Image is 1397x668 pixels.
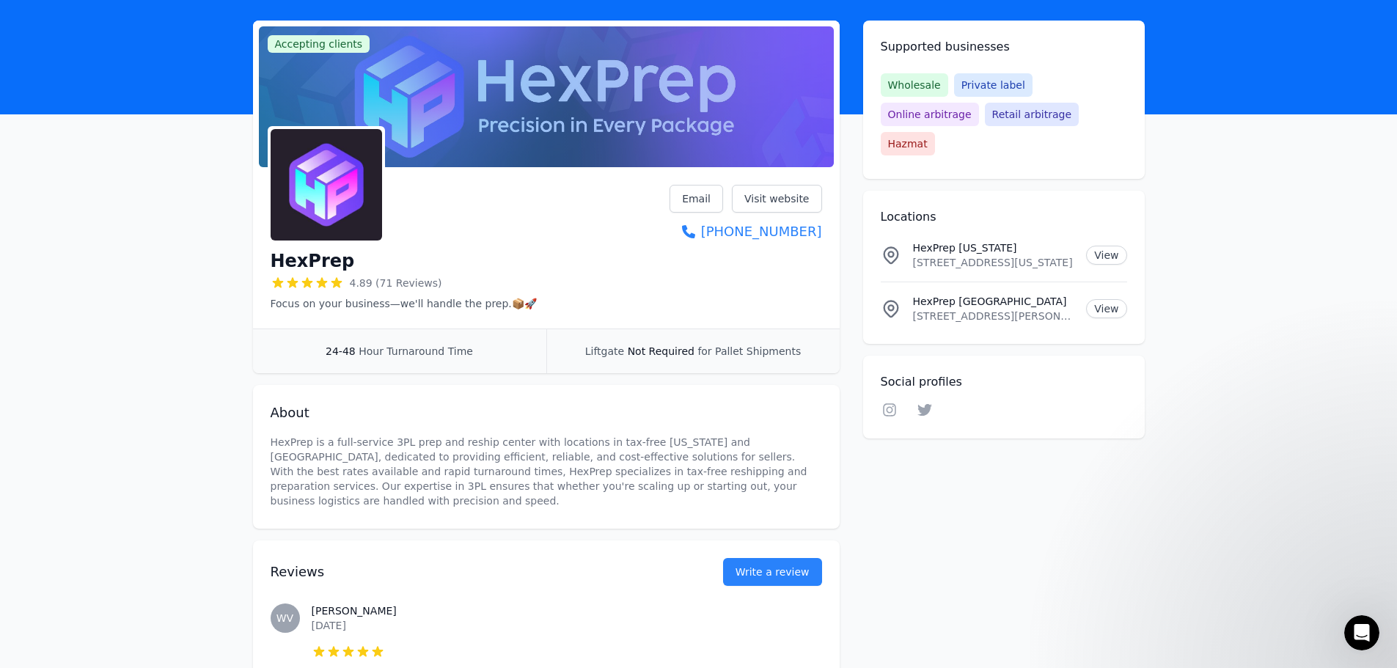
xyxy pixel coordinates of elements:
[1086,299,1126,318] a: View
[881,38,1127,56] h2: Supported businesses
[271,296,537,311] p: Focus on your business—we'll handle the prep.📦🚀
[271,129,382,241] img: HexPrep
[271,249,355,273] h1: HexPrep
[985,103,1079,126] span: Retail arbitrage
[881,208,1127,226] h2: Locations
[732,185,822,213] a: Visit website
[881,132,935,155] span: Hazmat
[881,373,1127,391] h2: Social profiles
[913,255,1075,270] p: [STREET_ADDRESS][US_STATE]
[723,558,822,586] a: Write a review
[312,603,822,618] h3: [PERSON_NAME]
[628,345,694,357] span: Not Required
[881,73,948,97] span: Wholesale
[271,403,822,423] h2: About
[359,345,473,357] span: Hour Turnaround Time
[268,35,370,53] span: Accepting clients
[670,221,821,242] a: [PHONE_NUMBER]
[271,435,822,508] p: HexPrep is a full-service 3PL prep and reship center with locations in tax-free [US_STATE] and [G...
[913,241,1075,255] p: HexPrep [US_STATE]
[913,309,1075,323] p: [STREET_ADDRESS][PERSON_NAME][US_STATE]
[312,620,346,631] time: [DATE]
[585,345,624,357] span: Liftgate
[1344,615,1379,650] iframe: Intercom live chat
[881,103,979,126] span: Online arbitrage
[913,294,1075,309] p: HexPrep [GEOGRAPHIC_DATA]
[350,276,442,290] span: 4.89 (71 Reviews)
[670,185,723,213] a: Email
[271,562,676,582] h2: Reviews
[276,613,293,623] span: WV
[697,345,801,357] span: for Pallet Shipments
[954,73,1033,97] span: Private label
[326,345,356,357] span: 24-48
[1086,246,1126,265] a: View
